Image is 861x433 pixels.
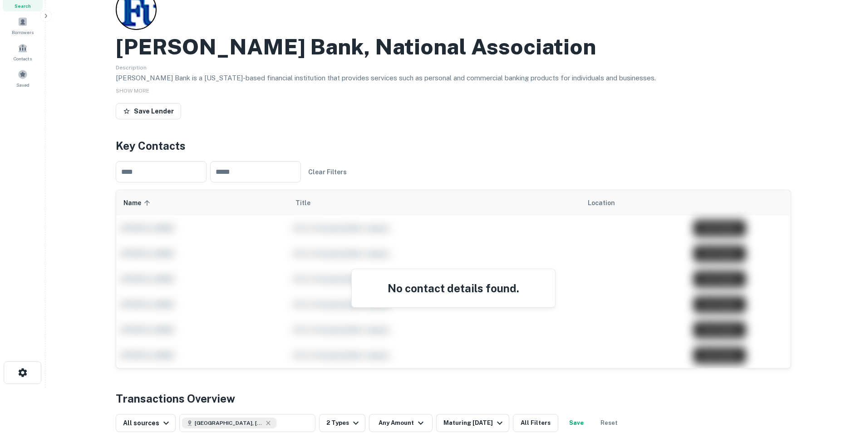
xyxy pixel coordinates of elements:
[369,414,433,432] button: Any Amount
[562,414,591,432] button: Save your search to get updates of matches that match your search criteria.
[363,280,544,296] h4: No contact details found.
[16,81,30,89] span: Saved
[15,2,31,10] span: Search
[116,190,791,368] div: scrollable content
[195,419,263,427] span: [GEOGRAPHIC_DATA], [GEOGRAPHIC_DATA]
[305,164,350,180] button: Clear Filters
[116,64,147,71] span: Description
[443,418,505,428] div: Maturing [DATE]
[319,414,365,432] button: 2 Types
[116,414,176,432] button: All sources
[595,414,624,432] button: Reset
[14,55,32,62] span: Contacts
[436,414,509,432] button: Maturing [DATE]
[116,88,149,94] span: SHOW MORE
[116,138,791,154] h4: Key Contacts
[513,414,558,432] button: All Filters
[116,390,235,407] h4: Transactions Overview
[816,360,861,404] iframe: Chat Widget
[123,418,172,428] div: All sources
[12,29,34,36] span: Borrowers
[116,103,181,119] button: Save Lender
[3,13,43,38] a: Borrowers
[116,34,596,60] h2: [PERSON_NAME] Bank, National Association
[3,39,43,64] a: Contacts
[3,66,43,90] a: Saved
[116,73,791,84] p: [PERSON_NAME] Bank is a [US_STATE]-based financial institution that provides services such as per...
